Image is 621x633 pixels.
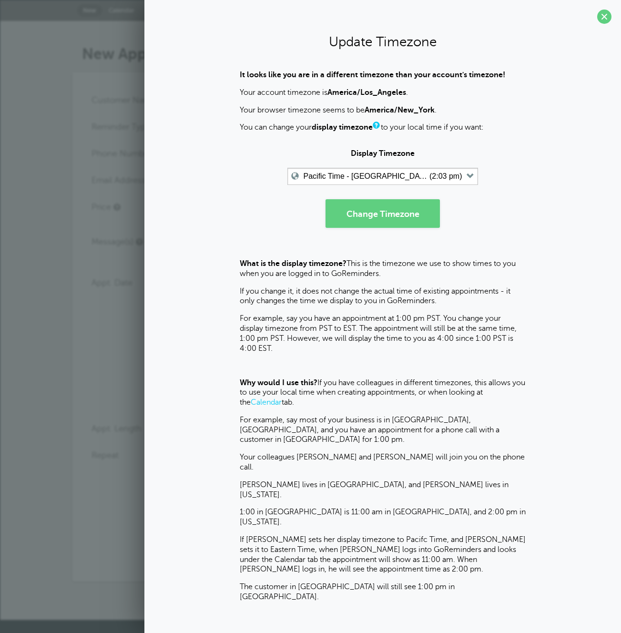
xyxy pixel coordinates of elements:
[92,237,133,246] label: Message(s)
[109,7,134,14] span: Calendar
[92,203,111,211] label: Price
[240,123,526,133] p: You can change your to your local time if you want:
[240,259,346,268] b: What is the display timezone?
[136,239,142,245] a: Simple templates and custom messages will use the reminder schedule set under Settings > Reminder...
[240,452,526,472] p: Your colleagues [PERSON_NAME] and [PERSON_NAME] will join you on the phone call.
[373,122,378,128] a: The display timezone adjusts the times we display to you in GoReminders, on this device, into the...
[240,71,505,79] b: It looks like you are in a different timezone than your account's timezone!
[429,172,462,181] label: (2:03 pm)
[92,96,107,104] span: Cus
[240,378,526,408] p: If you have colleagues in different timezones, this allows you to use your local time when creati...
[92,176,108,184] span: Ema
[82,45,549,63] h1: New Appointment
[251,398,282,407] a: Calendar
[92,424,142,433] label: Appt. Length
[83,7,96,14] span: New
[92,451,119,459] label: Repeat
[92,278,132,287] label: Appt. Date
[240,507,526,527] p: 1:00 in [GEOGRAPHIC_DATA] is 11:00 am in [GEOGRAPHIC_DATA], and 2:00 pm in [US_STATE].
[240,105,526,115] p: Your browser timezone seems to be .
[154,33,611,50] h2: Update Timezone
[77,4,102,17] a: New
[240,582,526,602] p: The customer in [GEOGRAPHIC_DATA] will still see 1:00 pm in [GEOGRAPHIC_DATA].
[92,92,163,109] div: ame
[92,149,107,158] span: Pho
[240,415,526,445] p: For example, say most of your business is in [GEOGRAPHIC_DATA], [GEOGRAPHIC_DATA], and you have a...
[240,480,526,500] p: [PERSON_NAME] lives in [GEOGRAPHIC_DATA], and [PERSON_NAME] lives in [US_STATE].
[365,106,435,114] b: America/New_York
[287,168,478,185] button: Pacific Time - [GEOGRAPHIC_DATA] & [GEOGRAPHIC_DATA] (2:03 pm)
[92,172,163,189] div: ress
[92,145,163,162] div: mber
[107,149,132,158] span: ne Nu
[304,172,428,181] label: Pacific Time - [GEOGRAPHIC_DATA] & [GEOGRAPHIC_DATA]
[351,149,415,158] strong: Display Timezone
[240,259,526,279] p: This is the timezone we use to show times to you when you are logged in to GoReminders.
[113,204,119,210] a: An optional price for the appointment. If you set a price, you can include a payment link in your...
[240,286,526,306] p: If you change it, it does not change the actual time of existing appointments - it only changes t...
[326,199,440,228] button: Change Timezone
[92,123,151,131] label: Reminder Type
[107,96,139,104] span: tomer N
[240,535,526,574] p: If [PERSON_NAME] sets her display timezone to Pacifc Time, and [PERSON_NAME] sets it to Eastern T...
[108,176,130,184] span: il Add
[240,88,526,98] p: Your account timezone is .
[240,314,526,353] p: For example, say you have an appointment at 1:00 pm PST. You change your display timezone from PS...
[327,88,406,97] b: America/Los_Angeles
[240,378,317,387] b: Why would I use this?
[312,123,373,132] b: display timezone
